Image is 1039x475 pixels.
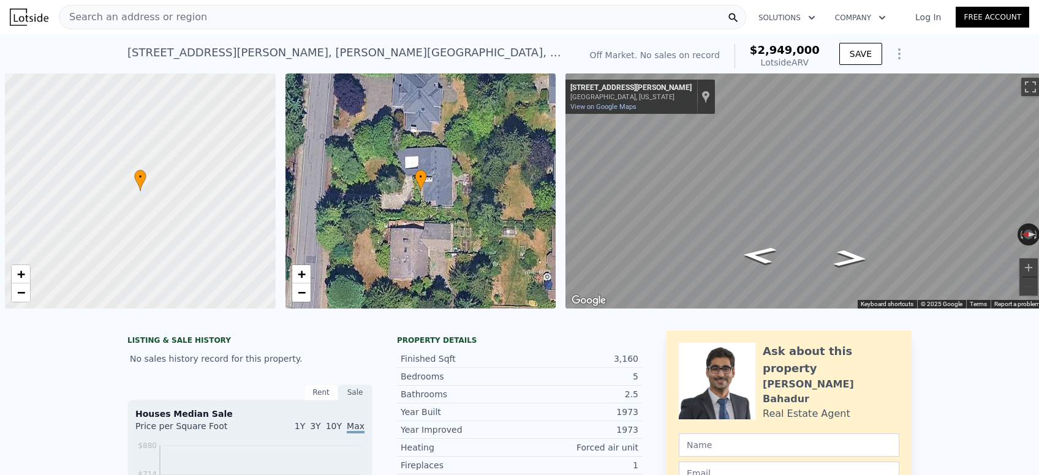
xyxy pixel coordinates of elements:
[887,42,912,66] button: Show Options
[956,7,1029,28] a: Free Account
[861,300,913,309] button: Keyboard shortcuts
[825,7,896,29] button: Company
[570,93,692,101] div: [GEOGRAPHIC_DATA], [US_STATE]
[569,293,609,309] img: Google
[347,421,365,433] span: Max
[519,406,638,418] div: 1973
[415,171,427,182] span: •
[397,335,642,345] div: Property details
[310,421,320,431] span: 3Y
[727,242,791,267] path: Go North, W Mercer Way
[679,433,899,457] input: Name
[127,335,372,348] div: LISTING & SALE HISTORY
[415,170,427,191] div: •
[519,424,638,436] div: 1973
[749,7,825,29] button: Solutions
[297,285,305,300] span: −
[763,377,899,406] div: [PERSON_NAME] Bahadur
[401,353,519,365] div: Finished Sqft
[135,420,250,439] div: Price per Square Foot
[127,348,372,370] div: No sales history record for this property.
[17,285,25,300] span: −
[297,266,305,282] span: +
[401,406,519,418] div: Year Built
[401,424,519,436] div: Year Improved
[701,90,710,103] a: Show location on map
[519,353,638,365] div: 3,160
[901,11,956,23] a: Log In
[338,384,372,400] div: Sale
[569,293,609,309] a: Open this area in Google Maps (opens a new window)
[292,265,311,283] a: Zoom in
[292,283,311,302] a: Zoom out
[401,370,519,383] div: Bedrooms
[970,301,987,307] a: Terms
[1019,277,1038,296] button: Zoom out
[127,44,570,61] div: [STREET_ADDRESS][PERSON_NAME] , [PERSON_NAME][GEOGRAPHIC_DATA] , WA 98040
[134,170,146,191] div: •
[10,9,48,26] img: Lotside
[763,406,850,421] div: Real Estate Agent
[590,49,720,61] div: Off Market. No sales on record
[17,266,25,282] span: +
[135,408,365,420] div: Houses Median Sale
[401,441,519,454] div: Heating
[519,388,638,400] div: 2.5
[839,43,882,65] button: SAVE
[519,441,638,454] div: Forced air unit
[326,421,342,431] span: 10Y
[1019,258,1038,277] button: Zoom in
[401,459,519,471] div: Fireplaces
[750,56,820,69] div: Lotside ARV
[295,421,305,431] span: 1Y
[12,265,30,283] a: Zoom in
[519,459,638,471] div: 1
[750,43,820,56] span: $2,949,000
[304,384,338,400] div: Rent
[1018,223,1024,245] button: Rotate counterclockwise
[12,283,30,302] a: Zoom out
[570,83,692,93] div: [STREET_ADDRESS][PERSON_NAME]
[519,370,638,383] div: 5
[921,301,962,307] span: © 2025 Google
[820,246,882,271] path: Go South, W Mercer Way
[59,10,207,24] span: Search an address or region
[138,441,157,450] tspan: $880
[763,343,899,377] div: Ask about this property
[134,171,146,182] span: •
[401,388,519,400] div: Bathrooms
[570,103,637,111] a: View on Google Maps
